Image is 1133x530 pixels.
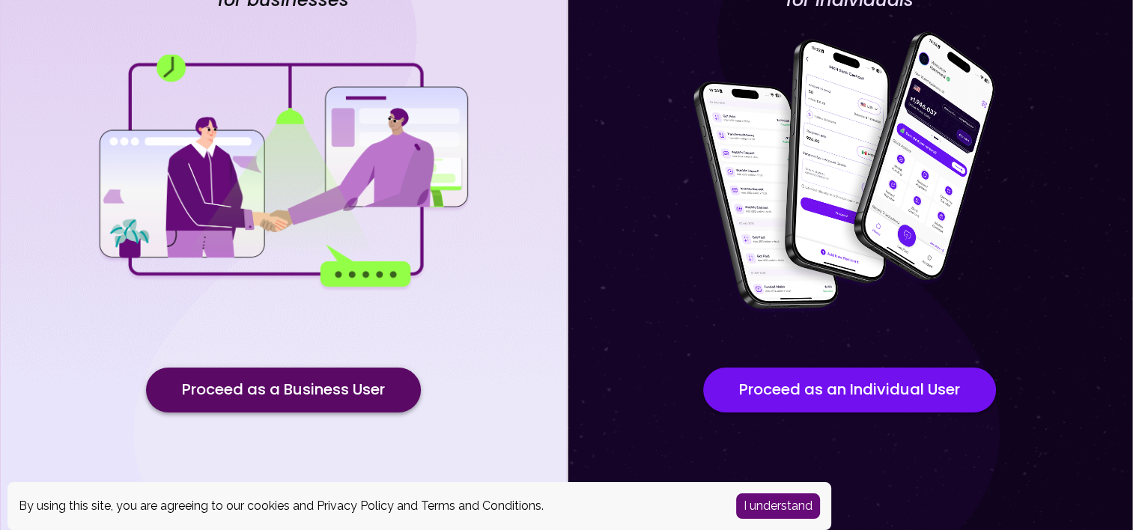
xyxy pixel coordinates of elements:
button: Proceed as an Individual User [703,368,996,412]
img: for individuals [663,23,1037,323]
a: Privacy Policy [317,499,394,513]
a: Terms and Conditions [421,499,541,513]
button: Accept cookies [736,493,820,519]
div: By using this site, you are agreeing to our cookies and and . [19,497,714,515]
img: for businesses [96,55,470,290]
button: Proceed as a Business User [146,368,421,412]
